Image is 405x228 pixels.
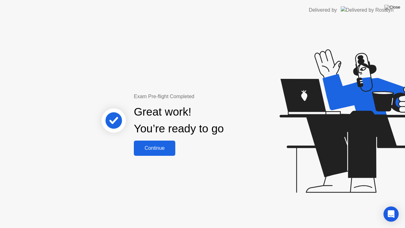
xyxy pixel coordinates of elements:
button: Continue [134,141,175,156]
div: Delivered by [309,6,337,14]
img: Delivered by Rosalyn [341,6,394,14]
img: Close [384,5,400,10]
div: Continue [136,145,173,151]
div: Exam Pre-flight Completed [134,93,265,100]
div: Open Intercom Messenger [383,206,399,222]
div: Great work! You’re ready to go [134,104,224,137]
